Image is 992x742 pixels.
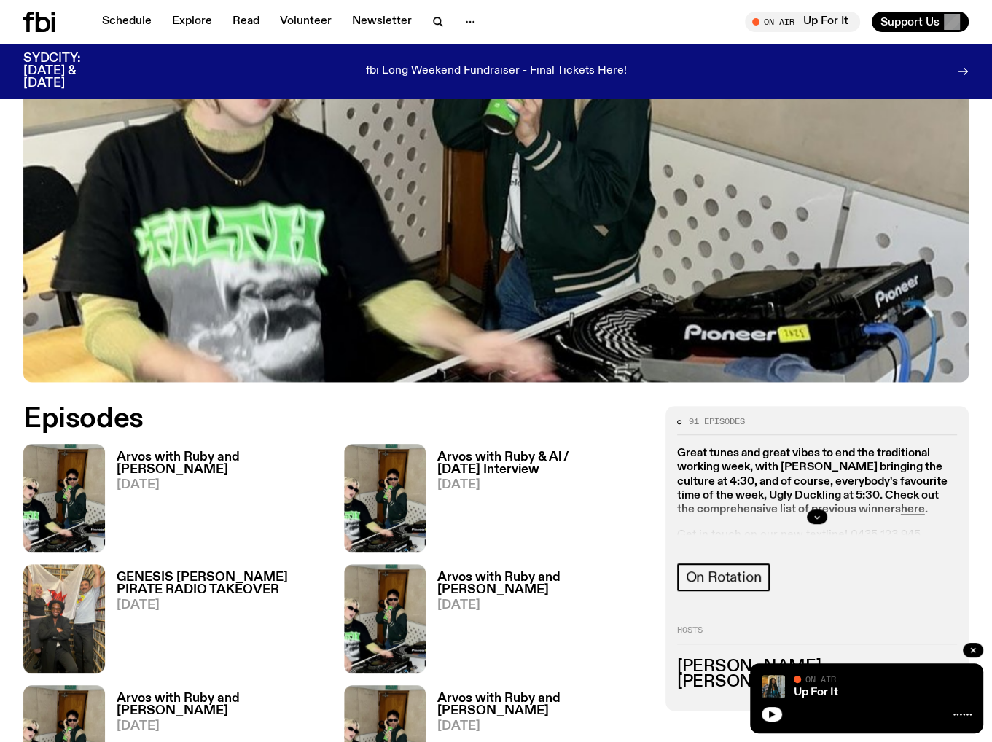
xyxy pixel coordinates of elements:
span: [DATE] [117,720,327,733]
img: Ruby wears a Collarbones t shirt and pretends to play the DJ decks, Al sings into a pringles can.... [23,444,105,552]
img: Ify - a Brown Skin girl with black braided twists, looking up to the side with her tongue stickin... [762,675,785,698]
a: Newsletter [343,12,421,32]
h3: SYDCITY: [DATE] & [DATE] [23,52,117,90]
a: Arvos with Ruby & Al / [DATE] Interview[DATE] [426,451,647,552]
a: Arvos with Ruby and [PERSON_NAME][DATE] [426,571,647,673]
h3: [PERSON_NAME] [677,674,957,690]
h3: Arvos with Ruby & Al / [DATE] Interview [437,451,647,476]
span: [DATE] [117,599,327,612]
span: [DATE] [117,479,327,491]
strong: Great tunes and great vibes to end the traditional working week, with [PERSON_NAME] bringing the ... [677,448,948,515]
h3: Arvos with Ruby and [PERSON_NAME] [437,571,647,596]
p: fbi Long Weekend Fundraiser - Final Tickets Here! [366,65,627,78]
span: [DATE] [437,479,647,491]
a: Explore [163,12,221,32]
img: Ruby wears a Collarbones t shirt and pretends to play the DJ decks, Al sings into a pringles can.... [344,564,426,673]
a: Read [224,12,268,32]
span: Support Us [880,15,940,28]
span: 91 episodes [689,418,745,426]
h3: Arvos with Ruby and [PERSON_NAME] [117,451,327,476]
img: Ruby wears a Collarbones t shirt and pretends to play the DJ decks, Al sings into a pringles can.... [344,444,426,552]
a: GENESIS [PERSON_NAME] PIRATE RADIO TAKEOVER[DATE] [105,571,327,673]
span: On Rotation [686,569,762,585]
button: On AirUp For It [745,12,860,32]
h2: Episodes [23,406,648,432]
span: On Air [805,674,836,684]
a: On Rotation [677,563,770,591]
h3: Arvos with Ruby and [PERSON_NAME] [437,692,647,717]
a: Schedule [93,12,160,32]
span: [DATE] [437,720,647,733]
h3: Arvos with Ruby and [PERSON_NAME] [117,692,327,717]
h3: GENESIS [PERSON_NAME] PIRATE RADIO TAKEOVER [117,571,327,596]
a: Volunteer [271,12,340,32]
a: Arvos with Ruby and [PERSON_NAME][DATE] [105,451,327,552]
a: Up For It [794,687,838,698]
button: Support Us [872,12,969,32]
span: [DATE] [437,599,647,612]
h3: [PERSON_NAME] [677,659,957,675]
h2: Hosts [677,626,957,644]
